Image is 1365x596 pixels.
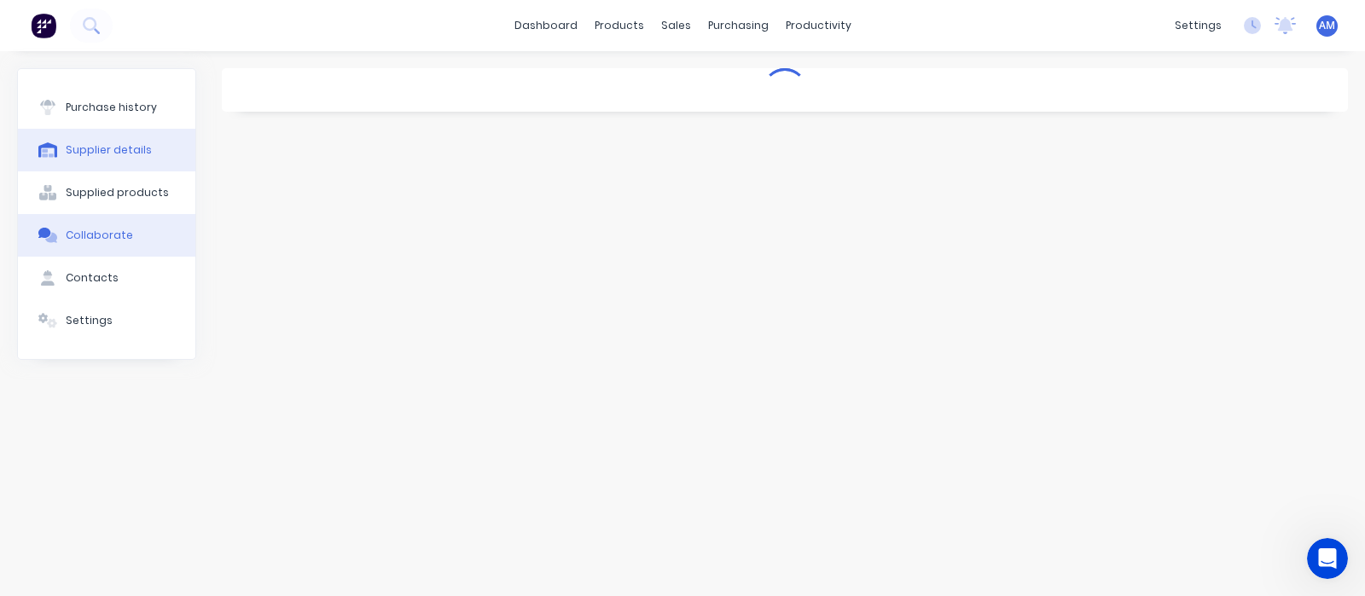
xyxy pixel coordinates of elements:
[27,360,125,370] div: Maricar • 32m ago
[27,327,266,346] a: RN Sheetme...xport.xlsx
[66,228,133,243] div: Collaborate
[700,13,777,38] div: purchasing
[14,425,328,483] div: ANITHA says…
[1319,18,1335,33] span: AM
[777,13,860,38] div: productivity
[27,213,200,230] div: Thank you, [PERSON_NAME].
[54,466,67,479] button: Gif picker
[299,7,330,38] div: Close
[108,466,122,479] button: Start recording
[18,86,195,129] button: Purchase history
[14,241,328,386] div: Maricar says…
[14,203,214,240] div: Thank you, [PERSON_NAME].
[14,387,328,426] div: ANITHA says…
[14,241,280,356] div: Please see the attached spreadsheet of your exported products. I’ve added aSuppliercolumn where y...
[221,113,328,150] div: Okay Maricar
[66,313,113,328] div: Settings
[154,162,314,179] div: I will try to provise as i can
[11,7,44,39] button: go back
[14,203,328,242] div: Maricar says…
[35,286,91,299] b: Supplier
[66,100,157,115] div: Purchase history
[653,13,700,38] div: sales
[18,299,195,342] button: Settings
[31,13,56,38] img: Factory
[506,13,586,38] a: dashboard
[44,327,189,345] div: RN Sheetme...xport.xlsx
[586,13,653,38] div: products
[293,459,320,486] button: Send a message…
[14,152,328,203] div: ANITHA says…
[81,466,95,479] button: Upload attachment
[49,9,76,37] img: Profile image for Maricar
[140,152,328,189] div: I will try to provise as i can
[166,425,328,463] div: With share you shortly
[18,214,195,257] button: Collaborate
[66,185,169,200] div: Supplied products
[1166,13,1230,38] div: settings
[27,252,266,318] div: Please see the attached spreadsheet of your exported products. I’ve added a column where you can ...
[83,9,134,21] h1: Maricar
[235,123,314,140] div: Okay Maricar
[83,21,117,38] p: Active
[66,270,119,286] div: Contacts
[18,129,195,171] button: Supplier details
[14,113,328,152] div: ANITHA says…
[154,387,328,425] div: Thanks [PERSON_NAME]
[18,257,195,299] button: Contacts
[15,430,327,459] textarea: Message…
[66,142,152,158] div: Supplier details
[18,171,195,214] button: Supplied products
[26,466,40,479] button: Emoji picker
[267,7,299,39] button: Home
[168,397,314,414] div: Thanks [PERSON_NAME]
[1307,538,1348,579] iframe: Intercom live chat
